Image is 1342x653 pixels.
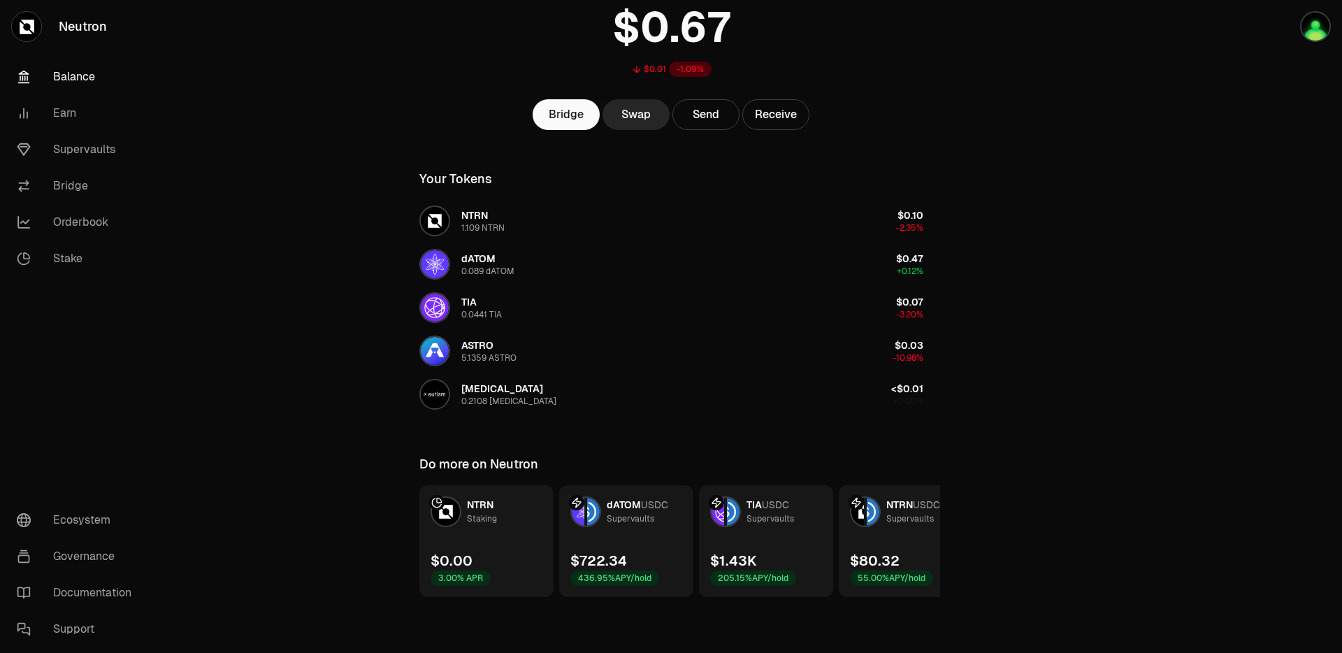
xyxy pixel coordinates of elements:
[897,209,923,222] span: $0.10
[461,296,477,308] span: TIA
[461,396,556,407] div: 0.2108 [MEDICAL_DATA]
[896,222,923,234] span: -2.35%
[421,207,449,235] img: NTRN Logo
[6,204,151,241] a: Orderbook
[467,512,497,526] div: Staking
[710,571,796,586] div: 205.15% APY/hold
[411,200,932,242] button: NTRN LogoNTRN1.109 NTRN$0.10-2.35%
[6,538,151,575] a: Governance
[896,296,923,308] span: $0.07
[431,551,472,571] div: $0.00
[710,551,756,571] div: $1.43K
[431,571,491,586] div: 3.00% APR
[419,454,538,474] div: Do more on Neutron
[421,250,449,278] img: dATOM Logo
[644,64,666,75] div: $0.01
[411,287,932,329] button: TIA LogoTIA0.0441 TIA$0.07-3.20%
[672,99,739,130] button: Send
[572,498,584,526] img: dATOM Logo
[6,168,151,204] a: Bridge
[533,99,600,130] a: Bridge
[746,512,794,526] div: Supervaults
[891,382,923,395] span: <$0.01
[6,131,151,168] a: Supervaults
[461,222,505,234] div: 1.109 NTRN
[419,169,492,189] div: Your Tokens
[699,485,833,597] a: TIA LogoUSDC LogoTIAUSDCSupervaults$1.43K205.15%APY/hold
[742,99,809,130] button: Receive
[897,266,923,277] span: +0.12%
[850,551,900,571] div: $80.32
[886,512,934,526] div: Supervaults
[421,294,449,322] img: TIA Logo
[893,352,923,364] span: -10.98%
[587,498,600,526] img: USDC Logo
[896,309,923,320] span: -3.20%
[1300,11,1331,42] img: Ted
[570,571,659,586] div: 436.95% APY/hold
[6,59,151,95] a: Balance
[6,95,151,131] a: Earn
[896,252,923,265] span: $0.47
[411,373,932,415] button: AUTISM Logo[MEDICAL_DATA]0.2108 [MEDICAL_DATA]<$0.01+0.00%
[850,571,933,586] div: 55.00% APY/hold
[6,502,151,538] a: Ecosystem
[461,382,543,395] span: [MEDICAL_DATA]
[411,243,932,285] button: dATOM LogodATOM0.089 dATOM$0.47+0.12%
[762,498,789,511] span: USDC
[461,352,517,364] div: 5.1359 ASTRO
[570,551,627,571] div: $722.34
[893,396,923,407] span: +0.00%
[421,337,449,365] img: ASTRO Logo
[6,611,151,647] a: Support
[913,498,940,511] span: USDC
[607,512,654,526] div: Supervaults
[461,309,502,320] div: 0.0441 TIA
[461,252,496,265] span: dATOM
[432,498,460,526] img: NTRN Logo
[461,209,488,222] span: NTRN
[839,485,973,597] a: NTRN LogoUSDC LogoNTRNUSDCSupervaults$80.3255.00%APY/hold
[607,498,641,511] span: dATOM
[603,99,670,130] a: Swap
[467,498,493,511] span: NTRN
[421,380,449,408] img: AUTISM Logo
[461,339,493,352] span: ASTRO
[886,498,913,511] span: NTRN
[669,62,712,77] div: -1.09%
[641,498,668,511] span: USDC
[867,498,879,526] img: USDC Logo
[6,241,151,277] a: Stake
[851,498,864,526] img: NTRN Logo
[411,330,932,372] button: ASTRO LogoASTRO5.1359 ASTRO$0.03-10.98%
[559,485,693,597] a: dATOM LogoUSDC LogodATOMUSDCSupervaults$722.34436.95%APY/hold
[712,498,724,526] img: TIA Logo
[727,498,739,526] img: USDC Logo
[461,266,514,277] div: 0.089 dATOM
[6,575,151,611] a: Documentation
[895,339,923,352] span: $0.03
[419,485,554,597] a: NTRN LogoNTRNStaking$0.003.00% APR
[746,498,762,511] span: TIA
